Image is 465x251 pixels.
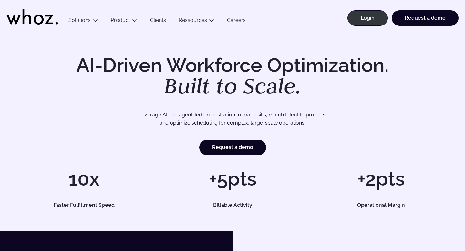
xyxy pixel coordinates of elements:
[164,71,301,100] em: Built to Scale.
[144,17,172,26] a: Clients
[179,17,207,23] a: Ressources
[317,203,445,208] h5: Operational Margin
[172,17,221,26] button: Ressources
[310,169,452,188] h1: +2pts
[13,169,155,188] h1: 10x
[199,140,266,155] a: Request a demo
[35,111,430,127] p: Leverage AI and agent-led orchestration to map skills, match talent to projects, and optimize sch...
[67,55,398,97] h1: AI-Driven Workforce Optimization.
[62,17,104,26] button: Solutions
[392,10,459,26] a: Request a demo
[221,17,252,26] a: Careers
[161,169,304,188] h1: +5pts
[111,17,130,23] a: Product
[347,10,388,26] a: Login
[20,203,148,208] h5: Faster Fulfillment Speed
[169,203,296,208] h5: Billable Activity
[104,17,144,26] button: Product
